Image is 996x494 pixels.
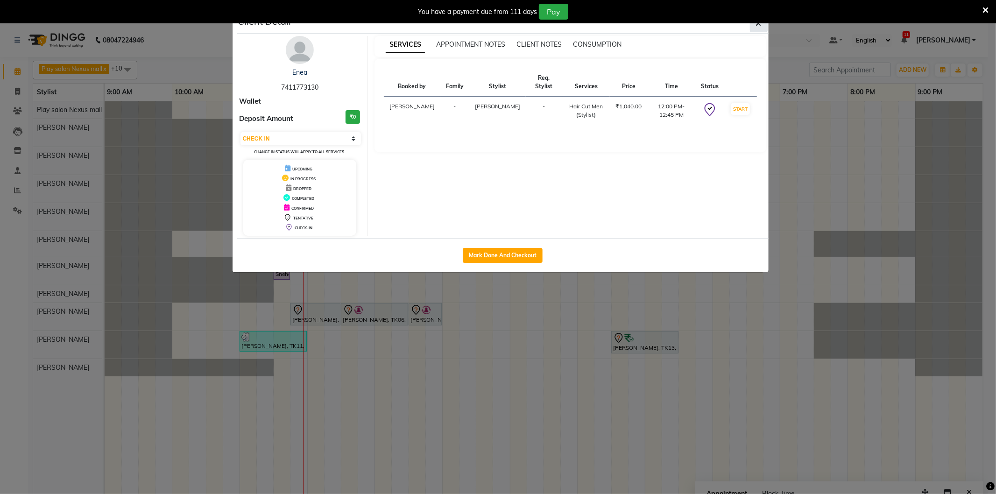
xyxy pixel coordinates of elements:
img: avatar [286,36,314,64]
th: Price [610,68,647,97]
span: TENTATIVE [293,216,313,220]
span: COMPLETED [292,196,314,201]
th: Req. Stylist [526,68,562,97]
th: Services [562,68,610,97]
span: Deposit Amount [240,113,294,124]
button: Pay [539,4,568,20]
span: IN PROGRESS [290,176,316,181]
span: Wallet [240,96,261,107]
td: [PERSON_NAME] [384,97,440,125]
span: 7411773130 [281,83,318,92]
button: Mark Done And Checkout [463,248,543,263]
td: - [440,97,469,125]
th: Time [647,68,695,97]
span: CONSUMPTION [573,40,622,49]
th: Status [695,68,724,97]
span: UPCOMING [292,167,312,171]
span: CLIENT NOTES [516,40,562,49]
small: Change in status will apply to all services. [254,149,345,154]
span: SERVICES [386,36,425,53]
a: Enea [292,68,307,77]
span: [PERSON_NAME] [475,103,520,110]
span: APPOINTMENT NOTES [436,40,505,49]
th: Stylist [469,68,526,97]
span: CONFIRMED [291,206,314,211]
span: CHECK-IN [295,226,312,230]
span: DROPPED [293,186,311,191]
th: Family [440,68,469,97]
div: ₹1,040.00 [615,102,642,111]
th: Booked by [384,68,440,97]
h3: ₹0 [346,110,360,124]
div: You have a payment due from 111 days [418,7,537,17]
td: 12:00 PM-12:45 PM [647,97,695,125]
button: START [731,103,750,115]
div: Hair Cut Men (Stylist) [568,102,604,119]
td: - [526,97,562,125]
